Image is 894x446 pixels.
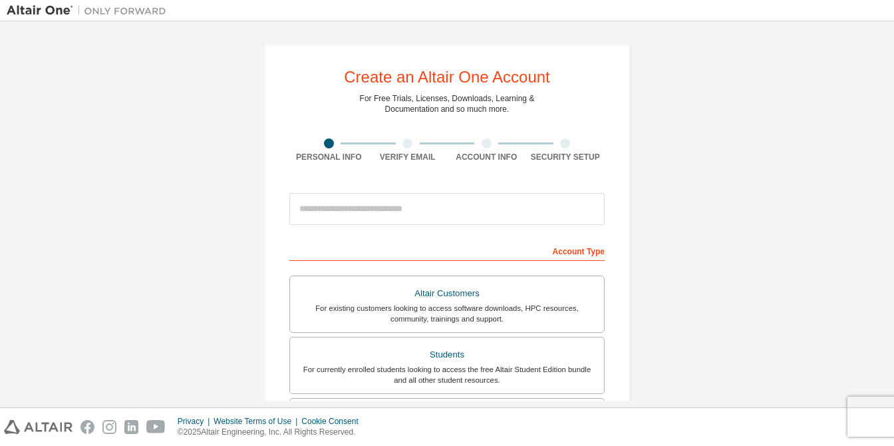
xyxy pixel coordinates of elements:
div: Privacy [178,416,214,427]
img: instagram.svg [102,420,116,434]
img: linkedin.svg [124,420,138,434]
div: Account Info [447,152,526,162]
div: Students [298,345,596,364]
div: Account Type [289,240,605,261]
div: For currently enrolled students looking to access the free Altair Student Edition bundle and all ... [298,364,596,385]
img: Altair One [7,4,173,17]
img: youtube.svg [146,420,166,434]
img: altair_logo.svg [4,420,73,434]
div: Personal Info [289,152,369,162]
div: Website Terms of Use [214,416,301,427]
p: © 2025 Altair Engineering, Inc. All Rights Reserved. [178,427,367,438]
div: For existing customers looking to access software downloads, HPC resources, community, trainings ... [298,303,596,324]
div: Cookie Consent [301,416,366,427]
div: Altair Customers [298,284,596,303]
div: Security Setup [526,152,605,162]
img: facebook.svg [80,420,94,434]
div: Create an Altair One Account [344,69,550,85]
div: For Free Trials, Licenses, Downloads, Learning & Documentation and so much more. [360,93,535,114]
div: Verify Email [369,152,448,162]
